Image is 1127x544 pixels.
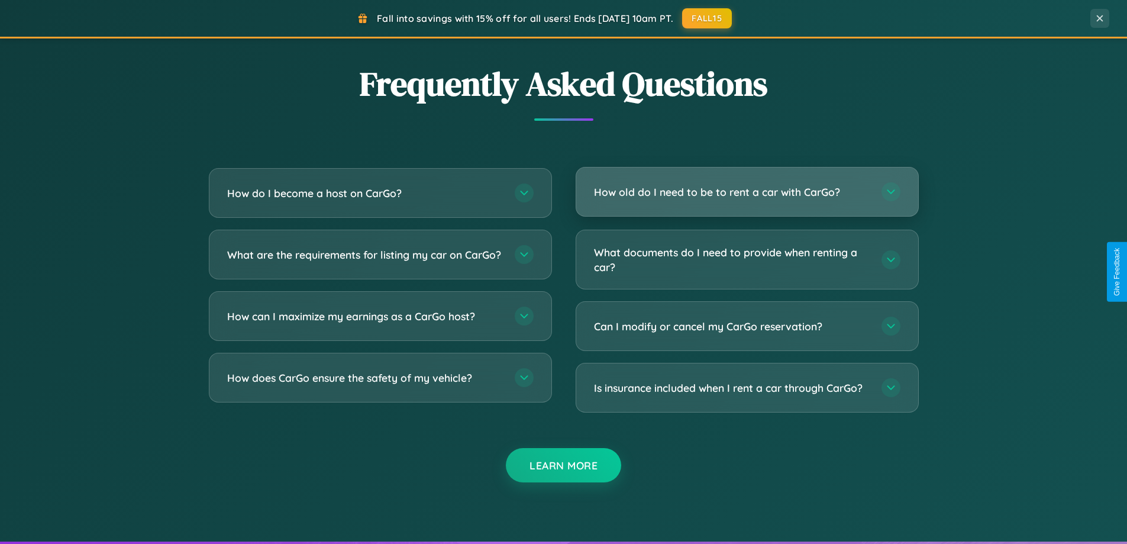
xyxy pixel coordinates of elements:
h3: How can I maximize my earnings as a CarGo host? [227,309,503,324]
h3: How old do I need to be to rent a car with CarGo? [594,185,870,199]
h3: Can I modify or cancel my CarGo reservation? [594,319,870,334]
button: Learn More [506,448,621,482]
h3: What documents do I need to provide when renting a car? [594,245,870,274]
button: FALL15 [682,8,732,28]
h2: Frequently Asked Questions [209,61,919,107]
div: Give Feedback [1113,248,1121,296]
span: Fall into savings with 15% off for all users! Ends [DATE] 10am PT. [377,12,673,24]
h3: What are the requirements for listing my car on CarGo? [227,247,503,262]
h3: Is insurance included when I rent a car through CarGo? [594,381,870,395]
h3: How does CarGo ensure the safety of my vehicle? [227,371,503,385]
h3: How do I become a host on CarGo? [227,186,503,201]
